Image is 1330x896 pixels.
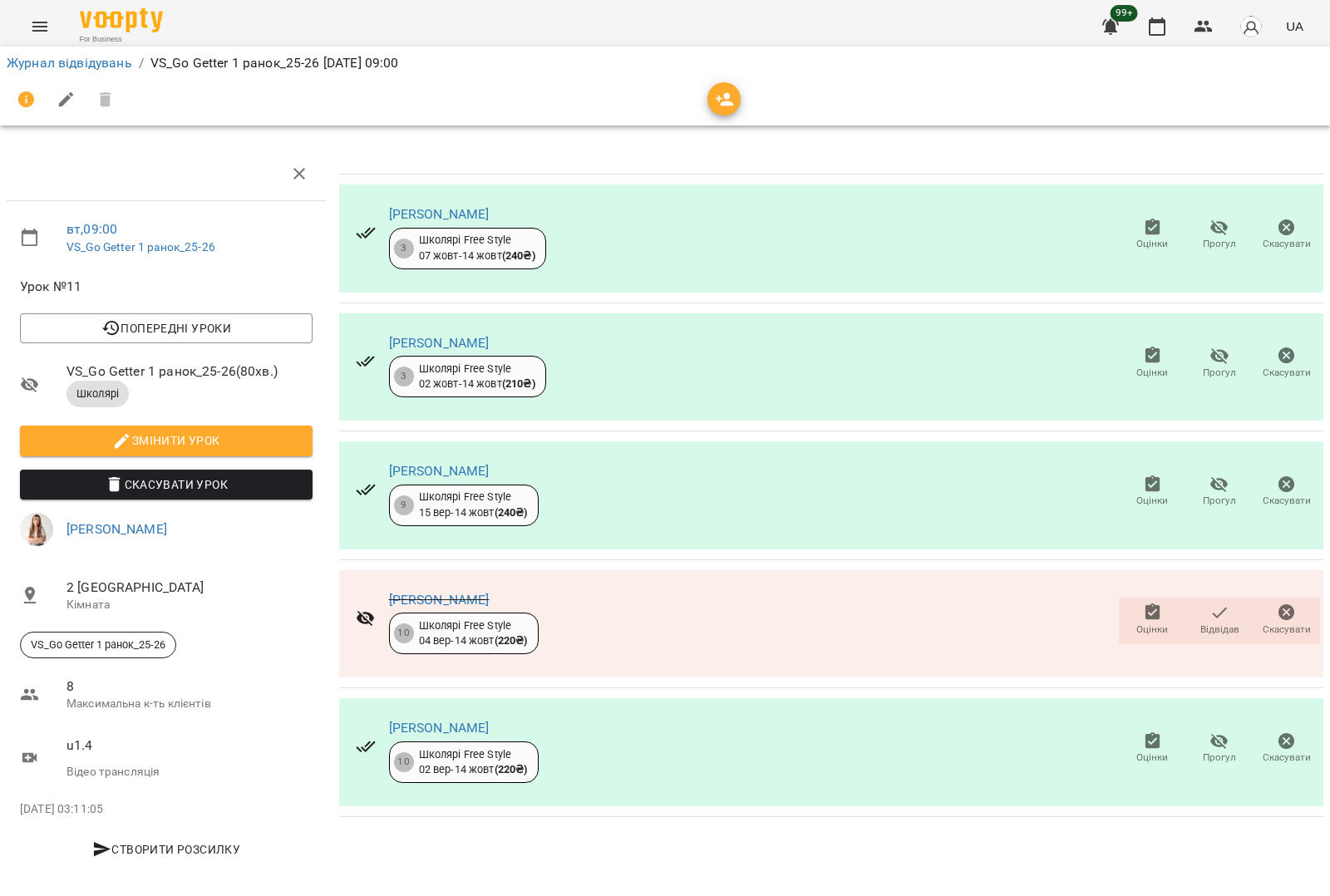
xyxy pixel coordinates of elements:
span: Скасувати [1263,494,1311,508]
button: Оцінки [1119,340,1186,386]
span: Оцінки [1136,623,1168,637]
p: Максимальна к-ть клієнтів [66,696,313,712]
div: 10 [394,752,414,772]
b: ( 240 ₴ ) [495,506,528,519]
div: Школярі Free Style 07 жовт - 14 жовт [419,233,535,263]
span: Скасувати Урок [33,475,299,495]
button: Відвідав [1186,598,1254,644]
button: Оцінки [1119,598,1186,644]
div: Школярі Free Style 02 вер - 14 жовт [419,747,528,778]
p: Відео трансляція [66,764,313,780]
button: Скасувати [1253,598,1320,644]
span: Школярі [66,386,129,401]
span: Оцінки [1136,751,1168,765]
button: Оцінки [1119,726,1186,772]
span: Створити розсилку [27,839,306,859]
b: ( 220 ₴ ) [495,763,528,775]
a: Журнал відвідувань [7,55,132,71]
span: 2 [GEOGRAPHIC_DATA] [66,578,313,598]
div: Школярі Free Style 15 вер - 14 жовт [419,490,528,520]
span: Оцінки [1136,366,1168,380]
button: Попередні уроки [20,313,313,343]
div: 9 [394,495,414,515]
a: [PERSON_NAME] [389,720,490,736]
a: [PERSON_NAME] [389,335,490,351]
span: VS_Go Getter 1 ранок_25-26 ( 80 хв. ) [66,362,313,382]
span: Прогул [1203,494,1236,508]
span: Скасувати [1263,237,1311,251]
span: UA [1286,17,1303,35]
button: Скасувати [1253,726,1320,772]
button: Змінити урок [20,426,313,455]
button: Скасувати Урок [20,470,313,500]
button: Прогул [1186,212,1254,258]
img: Voopty Logo [80,8,163,32]
img: avatar_s.png [1239,15,1263,38]
button: Скасувати [1253,212,1320,258]
img: 991d444c6ac07fb383591aa534ce9324.png [20,513,53,546]
p: u1.4 [66,736,313,756]
div: 10 [394,623,414,643]
button: UA [1279,11,1310,42]
span: Урок №11 [20,277,313,297]
p: VS_Go Getter 1 ранок_25-26 [DATE] 09:00 [150,53,399,73]
span: Прогул [1203,751,1236,765]
span: For Business [80,34,163,45]
div: Школярі Free Style 04 вер - 14 жовт [419,618,528,649]
a: VS_Go Getter 1 ранок_25-26 [66,240,215,254]
span: 8 [66,677,313,697]
button: Прогул [1186,340,1254,386]
a: [PERSON_NAME] [66,521,167,537]
a: вт , 09:00 [66,221,117,237]
p: Кімната [66,597,313,613]
button: Menu [20,7,60,47]
nav: breadcrumb [7,53,1323,73]
span: Змінити урок [33,431,299,450]
b: ( 220 ₴ ) [495,634,528,647]
span: Відвідав [1200,623,1239,637]
b: ( 240 ₴ ) [502,249,535,262]
a: [PERSON_NAME] [389,592,490,608]
span: Скасувати [1263,751,1311,765]
div: 3 [394,367,414,386]
button: Створити розсилку [20,834,313,864]
button: Прогул [1186,726,1254,772]
span: Прогул [1203,366,1236,380]
div: 3 [394,239,414,258]
a: [PERSON_NAME] [389,463,490,479]
div: Школярі Free Style 02 жовт - 14 жовт [419,362,535,392]
span: Скасувати [1263,366,1311,380]
button: Скасувати [1253,340,1320,386]
span: Скасувати [1263,623,1311,637]
button: Прогул [1186,469,1254,515]
div: VS_Go Getter 1 ранок_25-26 [20,632,176,658]
p: [DATE] 03:11:05 [20,801,313,818]
span: Оцінки [1136,494,1168,508]
span: Оцінки [1136,237,1168,251]
span: Попередні уроки [33,318,299,338]
span: 99+ [1111,5,1138,22]
button: Оцінки [1119,212,1186,258]
li: / [139,53,144,73]
b: ( 210 ₴ ) [502,377,535,390]
a: [PERSON_NAME] [389,206,490,222]
span: Прогул [1203,237,1236,251]
button: Оцінки [1119,469,1186,515]
button: Скасувати [1253,469,1320,515]
span: VS_Go Getter 1 ранок_25-26 [21,638,175,652]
